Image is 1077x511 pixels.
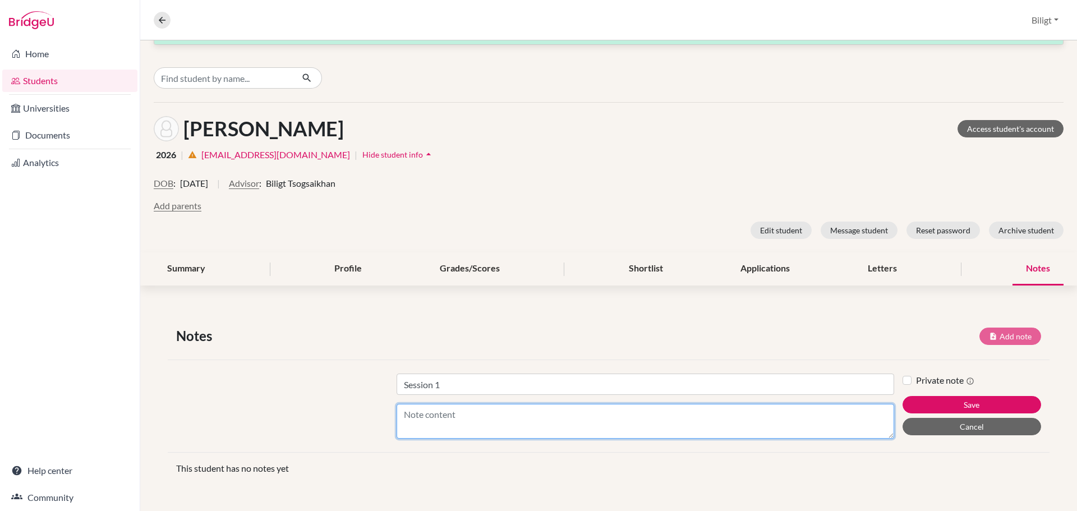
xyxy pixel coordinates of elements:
a: Community [2,486,137,509]
a: Universities [2,97,137,119]
div: Letters [854,252,910,286]
i: arrow_drop_up [423,149,434,160]
div: Grades/Scores [426,252,513,286]
div: Profile [321,252,375,286]
button: Cancel [903,418,1041,435]
button: Save [903,396,1041,413]
i: warning [188,150,197,159]
span: | [217,177,220,199]
span: Notes [176,326,217,346]
div: This student has no notes yet [168,462,1050,475]
input: Note title (required) [397,374,894,395]
span: [DATE] [180,177,208,190]
span: | [355,148,357,162]
a: Documents [2,124,137,146]
input: Find student by name... [154,67,293,89]
div: Applications [727,252,803,286]
div: Notes [1012,252,1064,286]
img: Bridge-U [9,11,54,29]
button: Archive student [989,222,1064,239]
a: [EMAIL_ADDRESS][DOMAIN_NAME] [201,148,350,162]
label: Private note [916,374,974,387]
div: Shortlist [615,252,676,286]
a: Analytics [2,151,137,174]
a: Help center [2,459,137,482]
span: : [259,177,261,190]
a: Access student's account [958,120,1064,137]
button: Reset password [906,222,980,239]
button: Edit student [751,222,812,239]
button: Biligt [1027,10,1064,31]
button: DOB [154,177,173,190]
span: Hide student info [362,150,423,159]
img: Hui Gao's avatar [154,116,179,141]
a: Students [2,70,137,92]
button: Add parents [154,199,201,213]
a: Home [2,43,137,65]
button: Message student [821,222,897,239]
button: Advisor [229,177,259,190]
span: | [181,148,183,162]
span: Biligt Tsogsaikhan [266,177,335,190]
span: 2026 [156,148,176,162]
h1: [PERSON_NAME] [183,117,344,141]
span: : [173,177,176,190]
button: Hide student infoarrow_drop_up [362,146,435,163]
div: Summary [154,252,219,286]
button: Add note [979,328,1041,345]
